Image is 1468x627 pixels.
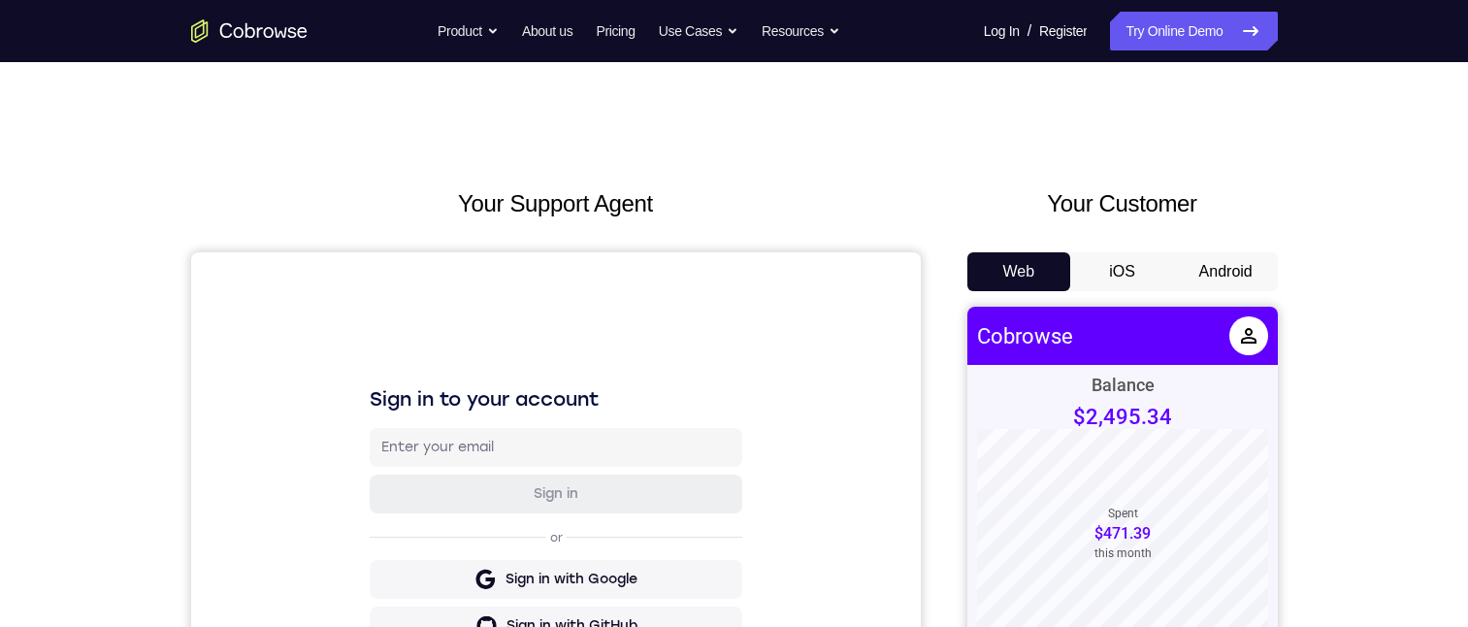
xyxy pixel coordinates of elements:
div: Asda [58,430,98,450]
div: NPower [58,548,119,569]
h2: Your Customer [967,186,1278,221]
a: Pricing [596,12,635,50]
span: $471.39 [127,217,183,236]
a: Register [1039,12,1087,50]
div: $160.13 [245,558,301,577]
div: Sign in with Google [314,317,446,337]
p: Balance [124,68,187,88]
div: Sign in with Intercom [308,411,454,430]
button: Resources [762,12,840,50]
a: Create a new account [328,503,466,516]
div: Sign in with GitHub [315,364,446,383]
p: or [355,278,375,293]
div: Sign in with Zendesk [310,457,452,477]
div: KinderCare [58,489,146,510]
button: iOS [1070,252,1174,291]
h2: Your Support Agent [191,186,921,221]
div: $243.89 [245,499,301,517]
div: 3rd at 01:20 AM [58,571,154,586]
button: Sign in with Zendesk [179,447,551,486]
a: Try Online Demo [1110,12,1277,50]
button: Sign in with GitHub [179,354,551,393]
button: Use Cases [659,12,738,50]
span: / [1028,19,1031,43]
div: [DATE] at 4:38 AM [58,452,166,468]
button: Product [438,12,499,50]
div: Spent this month [127,200,184,253]
a: About us [522,12,572,50]
button: Android [1174,252,1278,291]
p: $2,495.34 [106,98,205,122]
button: Sign in with Intercom [179,401,551,440]
a: Cobrowse [10,17,106,42]
p: Don't have an account? [179,502,551,517]
a: Log In [984,12,1020,50]
div: $67.37 [253,440,301,458]
div: 3rd at 07:36 PM [58,511,154,527]
button: Sign in with Google [179,308,551,346]
button: Web [967,252,1071,291]
a: Go to the home page [191,19,308,43]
